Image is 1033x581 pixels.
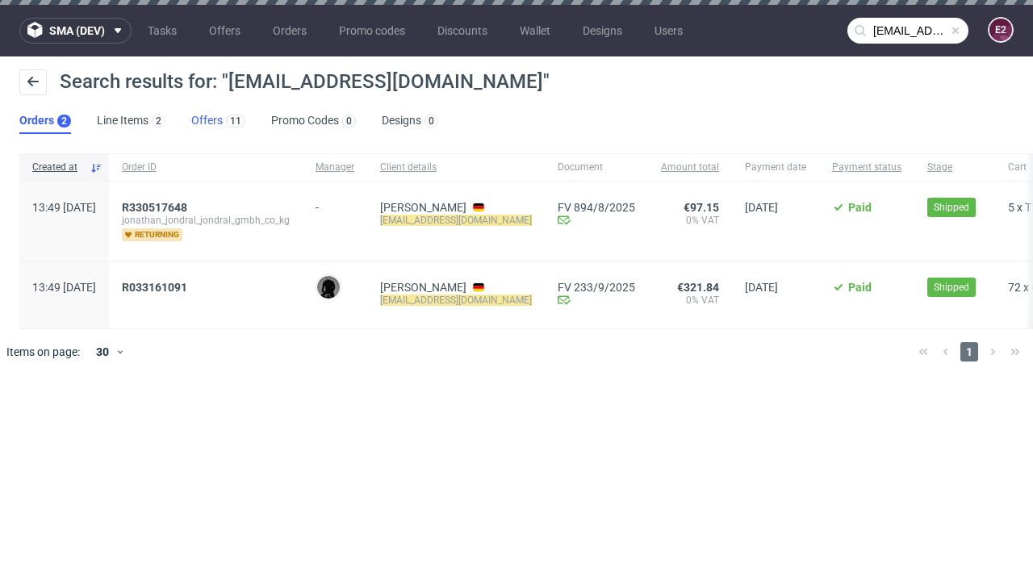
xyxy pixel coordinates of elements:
span: Shipped [934,280,969,295]
div: 0 [429,115,434,127]
button: sma (dev) [19,18,132,44]
span: jonathan_jondral_jondral_gmbh_co_kg [122,214,290,227]
span: 72 [1008,281,1021,294]
span: Document [558,161,635,174]
span: returning [122,228,182,241]
span: R033161091 [122,281,187,294]
a: Orders [263,18,316,44]
div: 2 [156,115,161,127]
span: Shipped [934,200,969,215]
span: Payment date [745,161,806,174]
span: 1 [960,342,978,362]
a: R330517648 [122,201,190,214]
span: [DATE] [745,281,778,294]
span: €97.15 [684,201,719,214]
a: Wallet [510,18,560,44]
span: Search results for: "[EMAIL_ADDRESS][DOMAIN_NAME]" [60,70,550,93]
span: 5 [1008,201,1014,214]
div: 0 [346,115,352,127]
a: R033161091 [122,281,190,294]
span: Paid [848,281,872,294]
span: 13:49 [DATE] [32,281,96,294]
span: €321.84 [677,281,719,294]
figcaption: e2 [989,19,1012,41]
mark: [EMAIL_ADDRESS][DOMAIN_NAME] [380,295,532,306]
a: [PERSON_NAME] [380,201,466,214]
span: sma (dev) [49,25,105,36]
a: Line Items2 [97,108,165,134]
span: 0% VAT [661,294,719,307]
a: Promo Codes0 [271,108,356,134]
span: [DATE] [745,201,778,214]
a: Designs [573,18,632,44]
a: [PERSON_NAME] [380,281,466,294]
a: Users [645,18,692,44]
span: R330517648 [122,201,187,214]
span: Amount total [661,161,719,174]
a: FV 233/9/2025 [558,281,635,294]
span: Paid [848,201,872,214]
a: Tasks [138,18,186,44]
a: Offers [199,18,250,44]
span: Payment status [832,161,901,174]
div: 30 [86,341,115,363]
a: Designs0 [382,108,438,134]
a: Offers11 [191,108,245,134]
div: - [316,194,354,214]
div: 2 [61,115,67,127]
span: Created at [32,161,83,174]
span: Order ID [122,161,290,174]
span: Manager [316,161,354,174]
a: Promo codes [329,18,415,44]
a: Orders2 [19,108,71,134]
a: Discounts [428,18,497,44]
span: 0% VAT [661,214,719,227]
img: Dawid Urbanowicz [317,276,340,299]
span: Items on page: [6,344,80,360]
a: FV 894/8/2025 [558,201,635,214]
span: Client details [380,161,532,174]
span: Stage [927,161,982,174]
span: 13:49 [DATE] [32,201,96,214]
mark: [EMAIL_ADDRESS][DOMAIN_NAME] [380,215,532,226]
div: 11 [230,115,241,127]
